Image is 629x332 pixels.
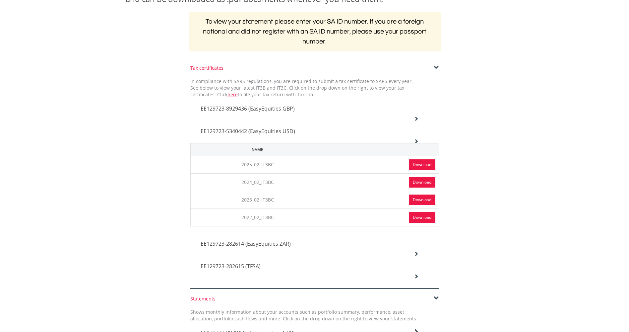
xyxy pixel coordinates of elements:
[201,127,295,135] span: EE129723-5340442 (EasyEquities USD)
[201,105,295,112] span: EE129723-8929436 (EasyEquities GBP)
[201,240,291,247] span: EE129723-282614 (EasyEquities ZAR)
[217,91,314,98] span: Click to file your tax return with TaxTim.
[409,177,435,188] a: Download
[227,91,238,98] a: here
[190,156,325,173] td: 2025_02_IT3BC
[190,143,325,156] th: Name
[190,78,413,98] span: In compliance with SARS regulations, you are required to submit a tax certificate to SARS every y...
[190,208,325,226] td: 2022_02_IT3BC
[189,12,441,51] h2: To view your statement please enter your SA ID number. If you are a foreign national and did not ...
[190,173,325,191] td: 2024_02_IT3BC
[190,191,325,208] td: 2023_02_IT3BC
[185,309,422,322] div: Shows monthly information about your accounts such as portfolio summary, performance, asset alloc...
[409,212,435,223] a: Download
[190,295,439,302] div: Statements
[190,65,439,71] div: Tax certificates
[409,159,435,170] a: Download
[409,195,435,205] a: Download
[201,263,261,270] span: EE129723-282615 (TFSA)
